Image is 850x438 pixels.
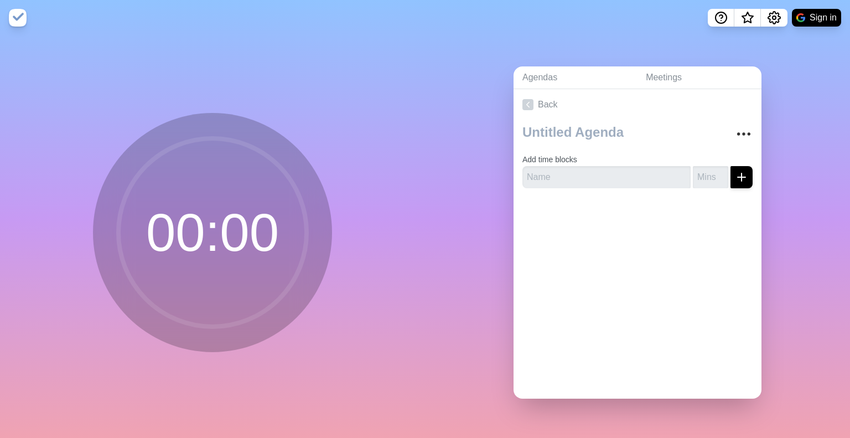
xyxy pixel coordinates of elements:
img: timeblocks logo [9,9,27,27]
button: Settings [761,9,787,27]
button: Sign in [792,9,841,27]
input: Mins [693,166,728,188]
button: Help [708,9,734,27]
button: More [733,123,755,145]
a: Back [514,89,761,120]
a: Agendas [514,66,637,89]
label: Add time blocks [522,155,577,164]
a: Meetings [637,66,761,89]
input: Name [522,166,691,188]
button: What’s new [734,9,761,27]
img: google logo [796,13,805,22]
